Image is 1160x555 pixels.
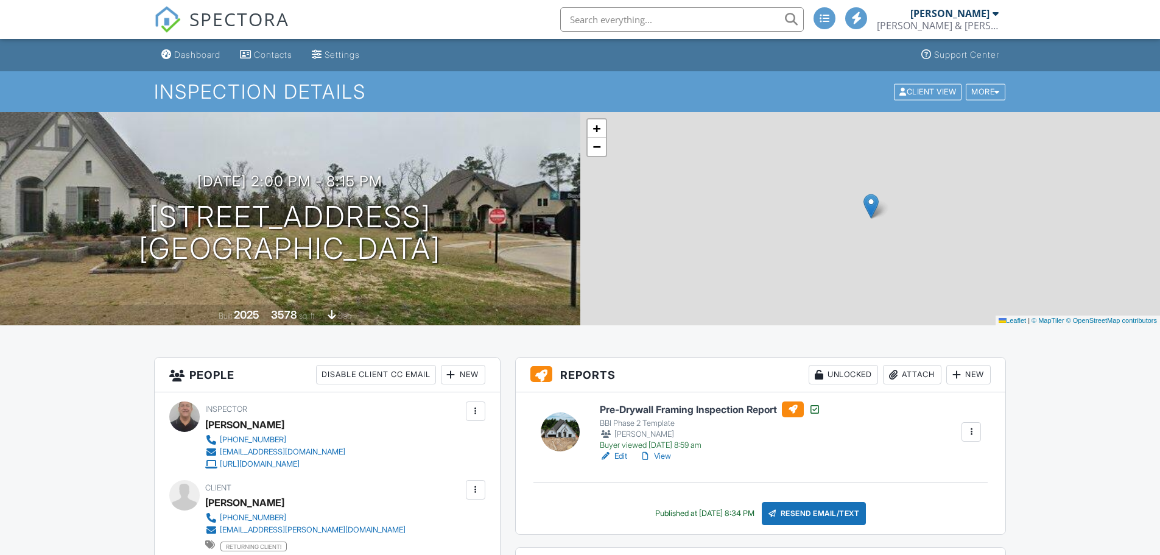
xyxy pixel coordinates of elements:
[205,458,345,470] a: [URL][DOMAIN_NAME]
[197,173,382,189] h3: [DATE] 2:00 pm - 8:15 pm
[600,401,821,417] h6: Pre-Drywall Framing Inspection Report
[600,401,821,450] a: Pre-Drywall Framing Inspection Report BBI Phase 2 Template [PERSON_NAME] Buyer viewed [DATE] 8:59 am
[139,201,441,266] h1: [STREET_ADDRESS] [GEOGRAPHIC_DATA]
[934,49,999,60] div: Support Center
[999,317,1026,324] a: Leaflet
[219,311,232,320] span: Built
[639,450,671,462] a: View
[205,524,406,536] a: [EMAIL_ADDRESS][PERSON_NAME][DOMAIN_NAME]
[156,44,225,66] a: Dashboard
[205,415,284,434] div: [PERSON_NAME]
[863,194,879,219] img: Marker
[205,405,247,414] span: Inspector
[154,16,289,42] a: SPECTORA
[600,450,627,462] a: Edit
[220,459,300,469] div: [URL][DOMAIN_NAME]
[154,81,1007,102] h1: Inspection Details
[877,19,999,32] div: Bryan & Bryan Inspections
[809,365,878,384] div: Unlocked
[966,83,1005,100] div: More
[271,308,297,321] div: 3578
[893,87,965,96] a: Client View
[234,308,259,321] div: 2025
[516,358,1006,392] h3: Reports
[299,311,316,320] span: sq. ft.
[1028,317,1030,324] span: |
[205,483,231,492] span: Client
[588,119,606,138] a: Zoom in
[205,512,406,524] a: [PHONE_NUMBER]
[946,365,991,384] div: New
[205,434,345,446] a: [PHONE_NUMBER]
[220,435,286,445] div: [PHONE_NUMBER]
[307,44,365,66] a: Settings
[220,447,345,457] div: [EMAIL_ADDRESS][DOMAIN_NAME]
[655,509,754,518] div: Published at [DATE] 8:34 PM
[560,7,804,32] input: Search everything...
[220,513,286,523] div: [PHONE_NUMBER]
[588,138,606,156] a: Zoom out
[1066,317,1157,324] a: © OpenStreetMap contributors
[338,311,351,320] span: slab
[600,440,821,450] div: Buyer viewed [DATE] 8:59 am
[762,502,866,525] div: Resend Email/Text
[894,83,961,100] div: Client View
[592,139,600,154] span: −
[189,6,289,32] span: SPECTORA
[600,419,821,428] div: BBI Phase 2 Template
[1032,317,1064,324] a: © MapTiler
[174,49,220,60] div: Dashboard
[155,358,500,392] h3: People
[220,525,406,535] div: [EMAIL_ADDRESS][PERSON_NAME][DOMAIN_NAME]
[235,44,297,66] a: Contacts
[205,446,345,458] a: [EMAIL_ADDRESS][DOMAIN_NAME]
[883,365,941,384] div: Attach
[254,49,292,60] div: Contacts
[325,49,360,60] div: Settings
[600,428,821,440] div: [PERSON_NAME]
[316,365,436,384] div: Disable Client CC Email
[220,542,287,551] span: returning client!
[205,493,284,512] div: [PERSON_NAME]
[916,44,1004,66] a: Support Center
[592,121,600,136] span: +
[910,7,990,19] div: [PERSON_NAME]
[154,6,181,33] img: The Best Home Inspection Software - Spectora
[441,365,485,384] div: New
